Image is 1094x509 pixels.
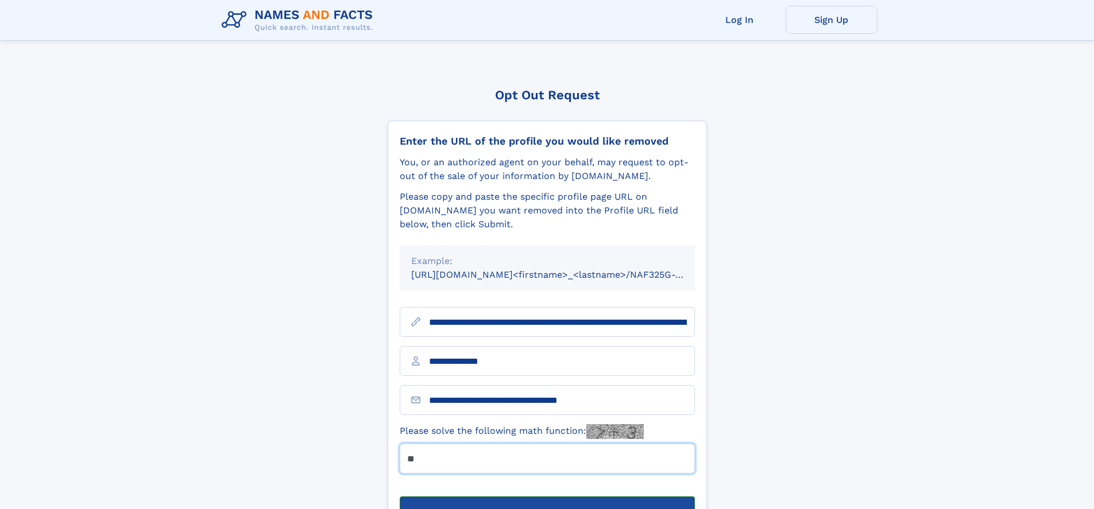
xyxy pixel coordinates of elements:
[411,254,683,268] div: Example:
[400,156,695,183] div: You, or an authorized agent on your behalf, may request to opt-out of the sale of your informatio...
[400,424,644,439] label: Please solve the following math function:
[786,6,877,34] a: Sign Up
[694,6,786,34] a: Log In
[388,88,707,102] div: Opt Out Request
[400,135,695,147] div: Enter the URL of the profile you would like removed
[217,5,382,36] img: Logo Names and Facts
[411,269,717,280] small: [URL][DOMAIN_NAME]<firstname>_<lastname>/NAF325G-xxxxxxxx
[400,190,695,231] div: Please copy and paste the specific profile page URL on [DOMAIN_NAME] you want removed into the Pr...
